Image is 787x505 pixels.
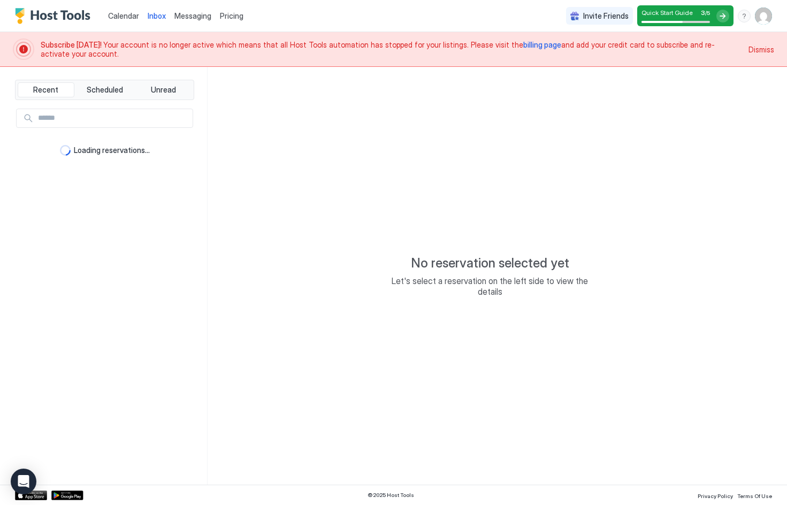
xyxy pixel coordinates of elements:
a: Calendar [108,10,139,21]
input: Input Field [34,109,193,127]
span: Calendar [108,11,139,20]
span: Pricing [220,11,243,21]
span: / 5 [705,10,710,17]
a: Host Tools Logo [15,8,95,24]
a: App Store [15,491,47,500]
span: Loading reservations... [74,146,150,155]
span: Let's select a reservation on the left side to view the details [383,276,597,297]
span: Your account is no longer active which means that all Host Tools automation has stopped for your ... [41,40,742,59]
span: Unread [151,85,176,95]
div: loading [60,145,71,156]
span: Terms Of Use [737,493,772,499]
a: billing page [523,40,561,49]
span: No reservation selected yet [411,255,569,271]
div: menu [738,10,751,22]
a: Inbox [148,10,166,21]
span: Inbox [148,11,166,20]
button: Scheduled [77,82,133,97]
div: Open Intercom Messenger [11,469,36,494]
span: Quick Start Guide [641,9,693,17]
span: Scheduled [87,85,123,95]
span: 3 [701,9,705,17]
a: Messaging [174,10,211,21]
span: © 2025 Host Tools [368,492,414,499]
div: User profile [755,7,772,25]
a: Google Play Store [51,491,83,500]
button: Unread [135,82,192,97]
span: Invite Friends [583,11,629,21]
a: Privacy Policy [698,489,733,501]
div: Dismiss [748,44,774,55]
span: Recent [33,85,58,95]
span: Messaging [174,11,211,20]
a: Terms Of Use [737,489,772,501]
button: Recent [18,82,74,97]
span: Subscribe [DATE]! [41,40,103,49]
div: tab-group [15,80,194,100]
span: Privacy Policy [698,493,733,499]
